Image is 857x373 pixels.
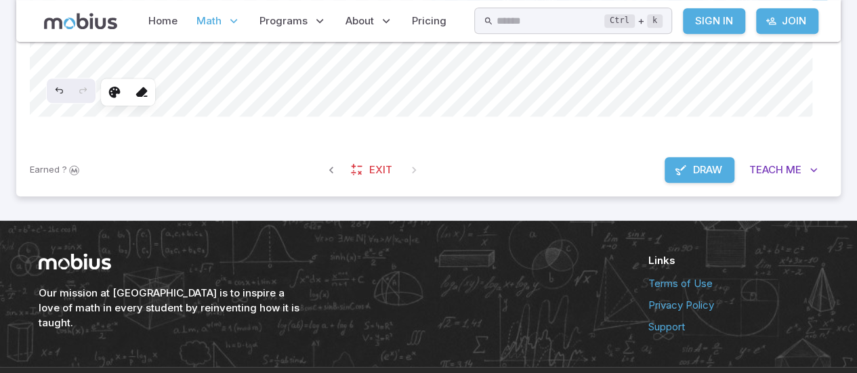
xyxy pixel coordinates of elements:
kbd: Ctrl [604,14,635,28]
a: Home [144,5,182,37]
a: Privacy Policy [648,298,819,313]
a: Exit [343,157,402,183]
a: Support [648,320,819,334]
span: Programs [259,14,308,28]
span: Previous Question [319,158,343,182]
a: Pricing [408,5,451,37]
span: Earned [30,163,60,177]
h6: Our mission at [GEOGRAPHIC_DATA] is to inspire a love of math in every student by reinventing how... [39,286,303,330]
div: + [604,13,663,29]
button: Redo [71,79,96,103]
kbd: k [647,14,663,28]
span: About [346,14,374,28]
span: On Latest Question [402,158,426,182]
button: Undo [47,79,71,103]
button: Draw [665,157,734,183]
a: Terms of Use [648,276,819,291]
h6: Links [648,253,819,268]
button: TeachMe [740,157,827,183]
label: Tool Settings [102,80,127,104]
span: Teach [749,162,783,177]
a: Join [756,8,818,34]
span: Draw [693,162,722,177]
span: Math [196,14,222,28]
a: Sign In [683,8,745,34]
span: Exit [369,162,392,177]
span: ? [62,163,67,177]
span: Me [786,162,801,177]
label: Erase All [129,80,154,104]
p: Sign In to earn Mobius dollars [30,163,81,177]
